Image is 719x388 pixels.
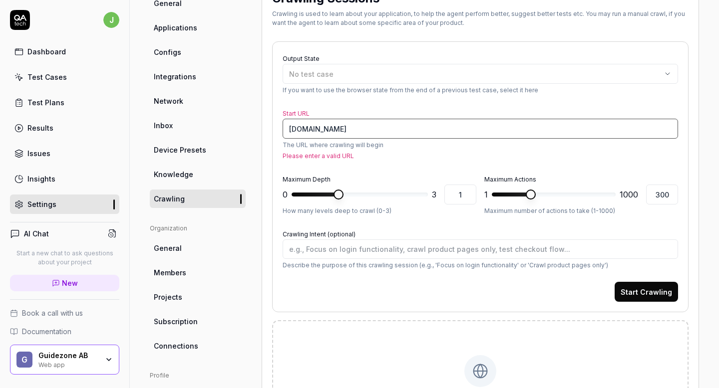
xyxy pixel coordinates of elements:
[10,169,119,189] a: Insights
[10,345,119,375] button: GGuidezone ABWeb app
[150,371,246,380] div: Profile
[283,152,678,161] p: Please enter a valid URL
[103,10,119,30] button: j
[150,337,246,355] a: Connections
[150,92,246,110] a: Network
[27,123,53,133] div: Results
[27,199,56,209] div: Settings
[150,190,246,208] a: Crawling
[10,144,119,163] a: Issues
[27,148,50,159] div: Issues
[10,194,119,214] a: Settings
[283,86,678,95] p: If you want to use the browser state from the end of a previous test case, select it here
[484,176,536,183] label: Maximum Actions
[10,308,119,318] a: Book a call with us
[283,110,310,117] label: Start URL
[10,42,119,61] a: Dashboard
[150,239,246,257] a: General
[154,145,206,155] span: Device Presets
[150,312,246,331] a: Subscription
[27,97,64,108] div: Test Plans
[150,263,246,282] a: Members
[24,228,49,239] h4: AI Chat
[283,230,356,238] label: Crawling Intent (optional)
[283,119,678,139] input: https://preview--guidezone-ui.lovable.app/
[154,194,185,204] span: Crawling
[150,141,246,159] a: Device Presets
[10,67,119,87] a: Test Cases
[150,288,246,306] a: Projects
[484,206,678,215] p: Maximum number of actions to take (1-1000)
[283,206,476,215] p: How many levels deep to crawl (0-3)
[154,243,182,253] span: General
[154,120,173,131] span: Inbox
[27,174,55,184] div: Insights
[10,118,119,138] a: Results
[10,93,119,112] a: Test Plans
[272,9,689,27] div: Crawling is used to learn about your application, to help the agent perform better, suggest bette...
[150,18,246,37] a: Applications
[62,278,78,288] span: New
[620,189,638,200] span: 1000
[283,64,678,84] button: No test case
[22,308,83,318] span: Book a call with us
[154,96,183,106] span: Network
[10,249,119,267] p: Start a new chat to ask questions about your project
[154,341,198,351] span: Connections
[154,71,196,82] span: Integrations
[484,189,488,200] span: 1
[27,72,67,82] div: Test Cases
[154,169,193,180] span: Knowledge
[150,116,246,135] a: Inbox
[283,189,288,200] span: 0
[432,189,436,200] span: 3
[38,351,98,360] div: Guidezone AB
[615,282,678,302] button: Start Crawling
[10,275,119,291] a: New
[150,67,246,86] a: Integrations
[16,352,32,368] span: G
[27,46,66,57] div: Dashboard
[154,316,198,327] span: Subscription
[150,224,246,233] div: Organization
[150,165,246,184] a: Knowledge
[283,55,320,62] label: Output State
[10,326,119,337] a: Documentation
[154,47,181,57] span: Configs
[22,326,71,337] span: Documentation
[154,267,186,278] span: Members
[150,43,246,61] a: Configs
[283,176,331,183] label: Maximum Depth
[289,70,334,78] span: No test case
[154,292,182,302] span: Projects
[283,261,678,270] p: Describe the purpose of this crawling session (e.g., 'Focus on login functionality' or 'Crawl pro...
[103,12,119,28] span: j
[283,141,678,150] p: The URL where crawling will begin
[154,22,197,33] span: Applications
[38,360,98,368] div: Web app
